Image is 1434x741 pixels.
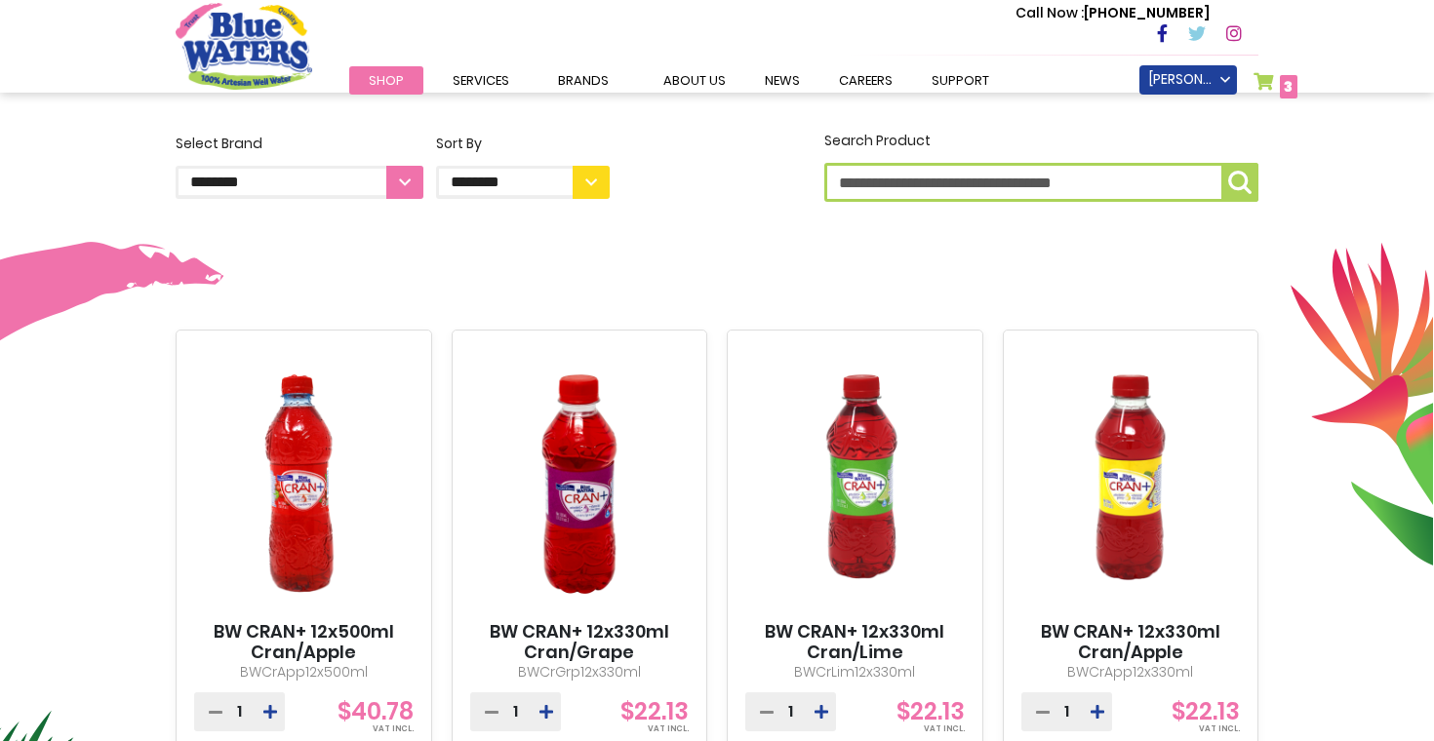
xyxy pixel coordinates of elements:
[1021,347,1241,621] img: BW CRAN+ 12x330ml Cran/Apple
[620,695,689,727] span: $22.13
[436,134,610,154] div: Sort By
[1016,3,1084,22] span: Call Now :
[1172,695,1240,727] span: $22.13
[338,695,414,727] span: $40.78
[745,347,965,621] img: BW CRAN+ 12x330ml Cran/Lime
[176,134,423,199] label: Select Brand
[1228,171,1252,194] img: search-icon.png
[194,662,414,682] p: BWCrApp12x500ml
[824,163,1258,202] input: Search Product
[470,621,690,663] a: BW CRAN+ 12x330ml Cran/Grape
[1139,65,1237,95] a: [PERSON_NAME]
[745,662,965,682] p: BWCrLim12x330ml
[745,621,965,663] a: BW CRAN+ 12x330ml Cran/Lime
[912,66,1009,95] a: support
[1221,163,1258,202] button: Search Product
[745,66,819,95] a: News
[194,621,414,663] a: BW CRAN+ 12x500ml Cran/Apple
[558,71,609,90] span: Brands
[369,71,404,90] span: Shop
[453,71,509,90] span: Services
[176,166,423,199] select: Select Brand
[896,695,965,727] span: $22.13
[436,166,610,199] select: Sort By
[194,347,414,621] img: BW CRAN+ 12x500ml Cran/Apple
[824,131,1258,202] label: Search Product
[644,66,745,95] a: about us
[470,662,690,682] p: BWCrGrp12x330ml
[1021,662,1241,682] p: BWCrApp12x330ml
[176,3,312,89] a: store logo
[470,347,690,621] img: BW CRAN+ 12x330ml Cran/Grape
[1254,72,1297,100] a: 3
[1016,3,1210,23] p: [PHONE_NUMBER]
[1021,621,1241,663] a: BW CRAN+ 12x330ml Cran/Apple
[819,66,912,95] a: careers
[1284,77,1293,97] span: 3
